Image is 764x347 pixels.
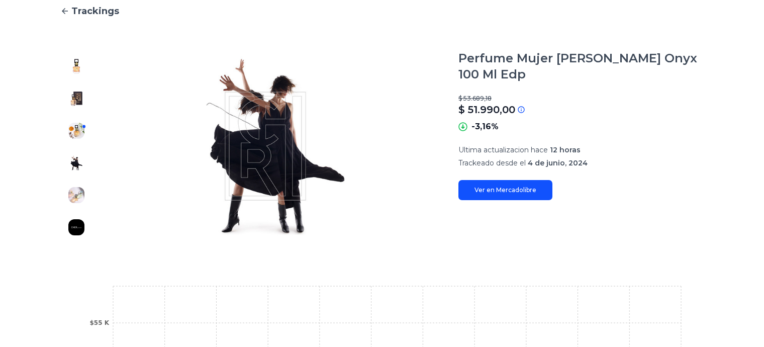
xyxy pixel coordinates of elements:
img: Perfume Mujer Cher Onyx 100 Ml Edp [68,123,84,139]
span: Ultima actualizacion hace [458,145,548,154]
img: Perfume Mujer Cher Onyx 100 Ml Edp [68,187,84,203]
span: 12 horas [550,145,581,154]
span: 4 de junio, 2024 [528,158,588,167]
span: Trackeado desde el [458,158,526,167]
span: Trackings [71,4,119,18]
h1: Perfume Mujer [PERSON_NAME] Onyx 100 Ml Edp [458,50,704,82]
img: Perfume Mujer Cher Onyx 100 Ml Edp [68,219,84,235]
img: Perfume Mujer Cher Onyx 100 Ml Edp [68,155,84,171]
a: Ver en Mercadolibre [458,180,552,200]
img: Perfume Mujer Cher Onyx 100 Ml Edp [113,50,438,243]
img: Perfume Mujer Cher Onyx 100 Ml Edp [68,91,84,107]
p: $ 51.990,00 [458,103,515,117]
tspan: $55 K [89,319,109,326]
a: Trackings [60,4,704,18]
img: Perfume Mujer Cher Onyx 100 Ml Edp [68,58,84,74]
p: $ 53.689,18 [458,95,704,103]
p: -3,16% [471,121,499,133]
